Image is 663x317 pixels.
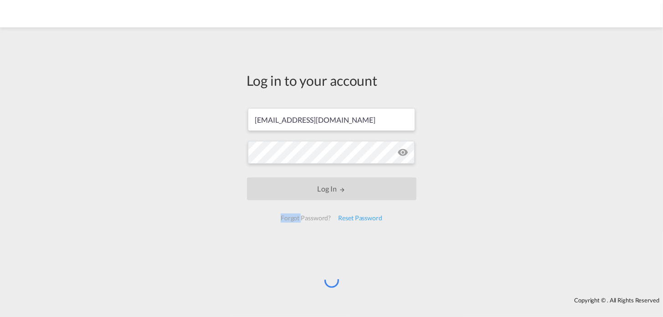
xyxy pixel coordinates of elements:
[247,177,416,200] button: LOGIN
[277,210,334,226] div: Forgot Password?
[397,147,408,158] md-icon: icon-eye-off
[334,210,386,226] div: Reset Password
[247,71,416,90] div: Log in to your account
[248,108,415,131] input: Enter email/phone number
